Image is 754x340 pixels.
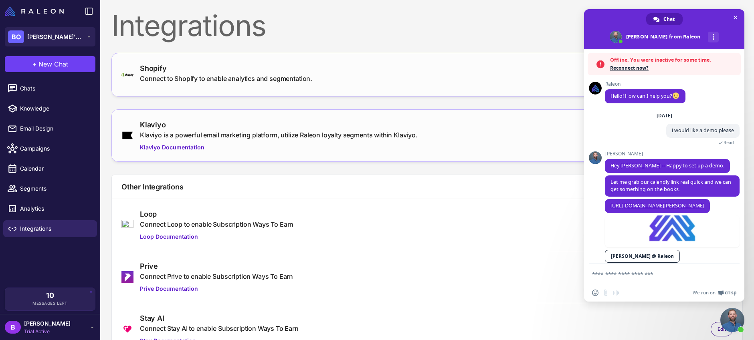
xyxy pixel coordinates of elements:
a: Segments [3,180,97,197]
img: 62618a9a8aa15bed70ffc851_prive-favicon.png [121,271,133,283]
a: Loop Documentation [140,232,293,241]
button: Other Integrations [112,175,742,199]
a: Chats [3,80,97,97]
a: Klaviyo Documentation [140,143,418,152]
img: loop.svg [121,220,133,230]
div: Connect to Shopify to enable analytics and segmentation. [140,74,312,83]
span: We run on [693,290,716,296]
img: shopify-logo-primary-logo-456baa801ee66a0a435671082365958316831c9960c480451dd0330bcdae304f.svg [121,73,133,76]
span: Analytics [20,204,91,213]
span: Offline. You were inactive for some time. [610,56,737,64]
span: [PERSON_NAME]'s Organization [27,32,83,41]
a: Integrations [3,220,97,237]
div: Integrations [111,11,743,40]
img: Raleon Logo [5,6,64,16]
h3: Other Integrations [121,181,184,192]
img: Stay-logo.svg [121,323,133,335]
span: Messages Left [32,300,68,306]
div: BO [8,30,24,43]
a: Calendar [3,160,97,177]
span: Chat [663,13,675,25]
div: Klaviyo [140,119,418,130]
span: Let me grab our calendly link real quick and we can get something on the books. [610,179,731,193]
span: Knowledge [20,104,91,113]
a: Analytics [3,200,97,217]
div: B [5,321,21,334]
button: BO[PERSON_NAME]'s Organization [5,27,95,46]
span: Segments [20,184,91,193]
span: Raleon [605,81,685,87]
span: Crisp [725,290,736,296]
a: Raleon Logo [5,6,67,16]
div: Klaviyo is a powerful email marketing platform, utilize Raleon loyalty segments within Klaviyo. [140,130,418,140]
a: Prive Documentation [140,284,293,293]
a: [URL][DOMAIN_NAME][PERSON_NAME] [610,202,704,209]
span: New Chat [38,59,68,69]
textarea: Compose your message... [592,271,719,278]
a: [PERSON_NAME] @ Raleon [605,250,680,263]
span: Reconnect now? [610,64,737,72]
div: Stay AI [140,313,299,324]
span: Integrations [20,224,91,233]
div: Prive [140,261,293,272]
span: Email Design [20,124,91,133]
img: klaviyo.png [121,131,133,140]
span: Chats [20,84,91,93]
button: +New Chat [5,56,95,72]
div: Connect Stay AI to enable Subscription Ways To Earn [140,324,299,333]
span: + [32,59,37,69]
a: Email Design [3,120,97,137]
a: Knowledge [3,100,97,117]
div: Shopify [140,63,312,74]
a: We run onCrisp [693,290,736,296]
span: Edit [718,326,726,333]
div: Connect Loop to enable Subscription Ways To Earn [140,219,293,229]
a: Campaigns [3,140,97,157]
span: Campaigns [20,144,91,153]
div: [DATE] [657,113,672,118]
span: i would like a demo please [672,127,734,134]
span: [PERSON_NAME] [24,319,71,328]
span: Hey [PERSON_NAME] -- Happy to set up a demo. [610,162,724,169]
div: Connect Prive to enable Subscription Ways To Earn [140,272,293,281]
div: Chat [646,13,683,25]
span: Insert an emoji [592,290,598,296]
span: Read [724,140,734,145]
span: 10 [46,292,54,299]
div: Close chat [720,308,744,332]
span: Hello! How can I help you? [610,93,680,99]
div: More channels [708,32,719,42]
div: Loop [140,209,293,219]
span: Calendar [20,164,91,173]
span: Close chat [731,13,740,22]
span: Trial Active [24,328,71,335]
span: [PERSON_NAME] [605,151,730,157]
